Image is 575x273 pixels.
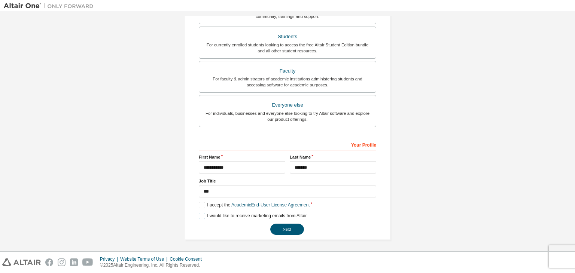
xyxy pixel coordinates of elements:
label: Last Name [290,154,376,160]
img: facebook.svg [45,258,53,266]
img: altair_logo.svg [2,258,41,266]
img: Altair One [4,2,97,10]
label: I accept the [199,202,310,208]
img: linkedin.svg [70,258,78,266]
div: Privacy [100,256,120,262]
div: Students [204,31,371,42]
label: I would like to receive marketing emails from Altair [199,213,307,219]
div: For individuals, businesses and everyone else looking to try Altair software and explore our prod... [204,110,371,122]
div: Everyone else [204,100,371,110]
div: For faculty & administrators of academic institutions administering students and accessing softwa... [204,76,371,88]
div: Cookie Consent [170,256,206,262]
img: instagram.svg [58,258,66,266]
div: Your Profile [199,138,376,150]
label: First Name [199,154,285,160]
button: Next [270,224,304,235]
div: Faculty [204,66,371,76]
img: youtube.svg [82,258,93,266]
p: © 2025 Altair Engineering, Inc. All Rights Reserved. [100,262,206,269]
label: Job Title [199,178,376,184]
div: Website Terms of Use [120,256,170,262]
div: For currently enrolled students looking to access the free Altair Student Edition bundle and all ... [204,42,371,54]
a: Academic End-User License Agreement [231,202,310,208]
